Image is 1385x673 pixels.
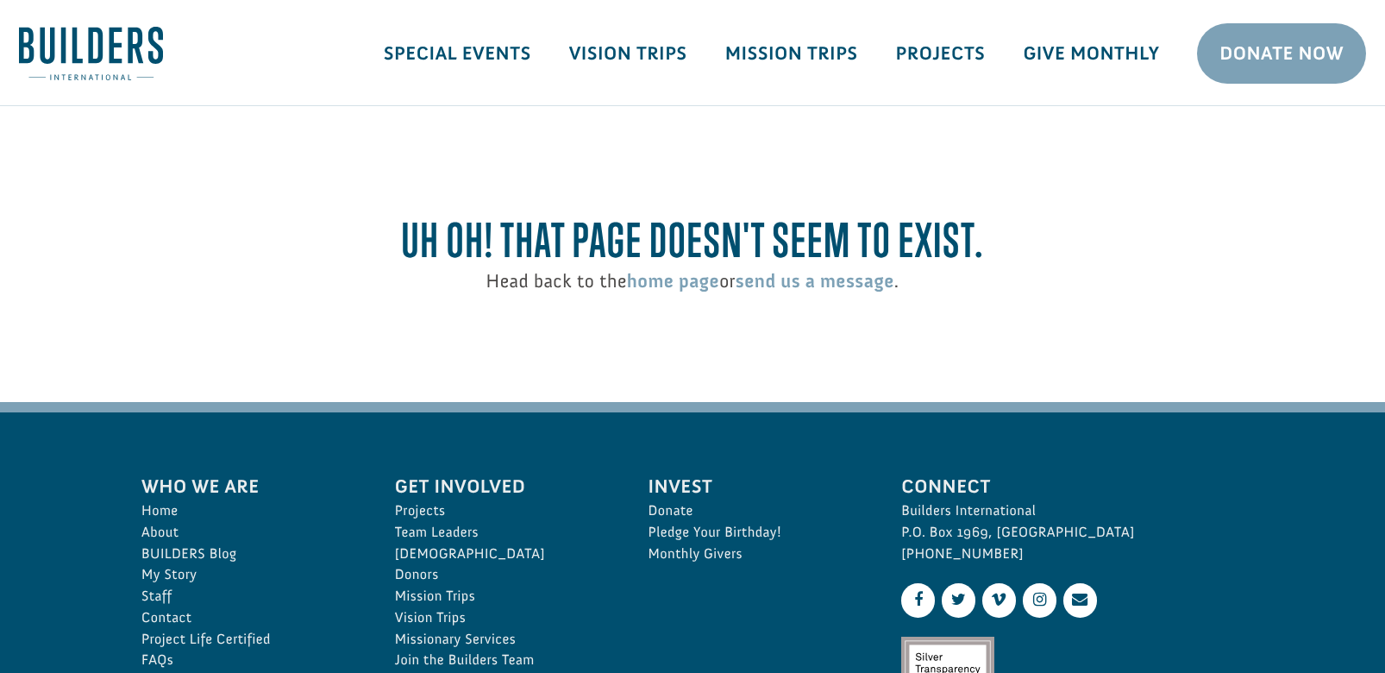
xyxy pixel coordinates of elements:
a: Project Life Certified [141,629,357,651]
p: Head back to the or . [141,267,1244,295]
a: Instagram [1023,583,1056,617]
a: Vision Trips [550,28,706,79]
a: Team Leaders [395,522,611,544]
a: FAQs [141,650,357,671]
a: [DEMOGRAPHIC_DATA] [395,544,611,565]
a: Join the Builders Team [395,650,611,671]
h2: Uh oh! That page doesn't seem to exist. [141,213,1244,267]
a: Contact Us [1063,583,1097,617]
a: Twitter [942,583,975,617]
a: My Story [141,564,357,586]
a: Donors [395,564,611,586]
span: Who We Are [141,472,357,500]
p: Builders International P.O. Box 1969, [GEOGRAPHIC_DATA] [PHONE_NUMBER] [901,500,1244,564]
a: Donate [649,500,864,522]
img: Builders International [19,27,163,80]
span: Invest [649,472,864,500]
a: Special Events [365,28,550,79]
a: Mission Trips [395,586,611,607]
a: Vimeo [982,583,1016,617]
a: Missionary Services [395,629,611,651]
a: Staff [141,586,357,607]
a: Mission Trips [706,28,877,79]
a: Monthly Givers [649,544,864,565]
a: Give Monthly [1004,28,1178,79]
a: home page [627,269,719,292]
a: BUILDERS Blog [141,544,357,565]
span: Connect [901,472,1244,500]
span: Get Involved [395,472,611,500]
a: Donate Now [1197,23,1366,84]
a: About [141,522,357,544]
a: Projects [395,500,611,522]
a: Contact [141,607,357,629]
a: Facebook [901,583,935,617]
a: Projects [877,28,1005,79]
a: Pledge Your Birthday! [649,522,864,544]
a: Vision Trips [395,607,611,629]
a: send us a message [736,269,894,292]
a: Home [141,500,357,522]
